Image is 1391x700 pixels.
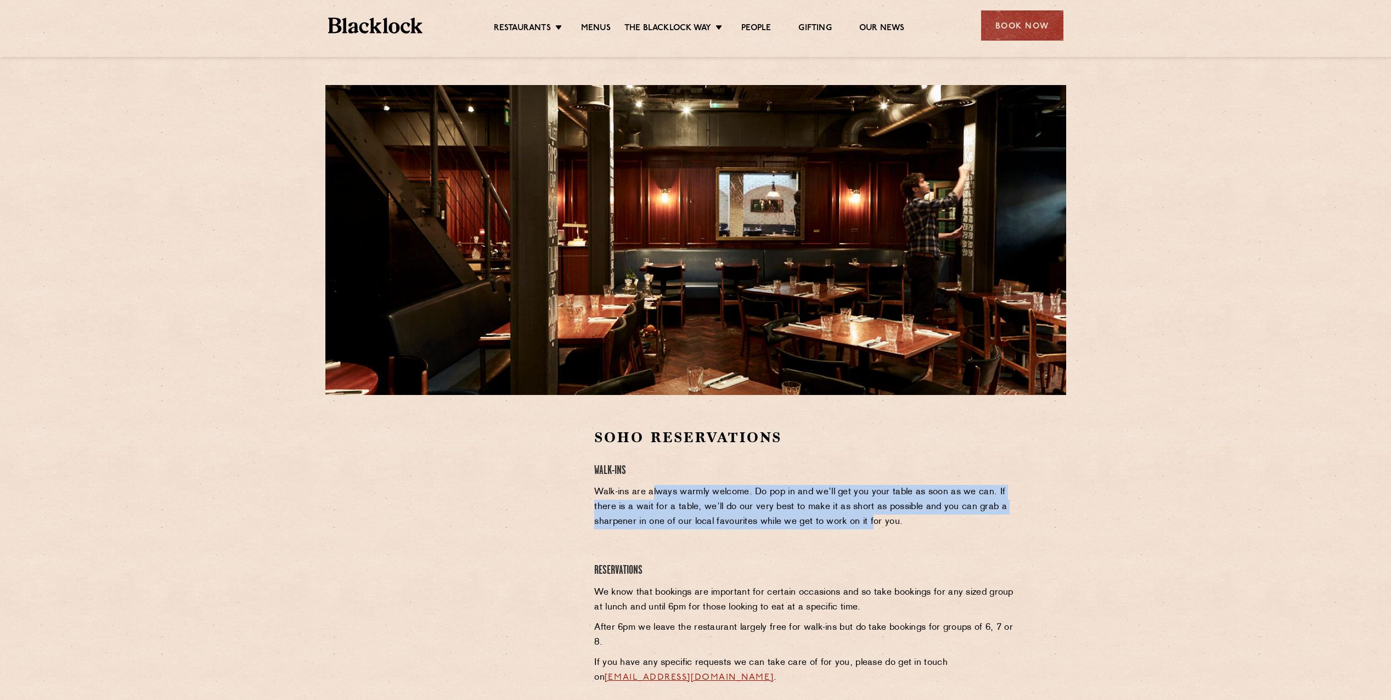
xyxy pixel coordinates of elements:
a: Menus [581,23,611,34]
p: If you have any specific requests we can take care of for you, please do get in touch on . [594,656,1015,685]
a: Our News [859,23,905,34]
h4: Reservations [594,563,1015,578]
a: [EMAIL_ADDRESS][DOMAIN_NAME] [605,673,774,682]
iframe: OpenTable make booking widget [415,428,538,593]
h2: Soho Reservations [594,428,1015,447]
a: People [741,23,771,34]
p: We know that bookings are important for certain occasions and so take bookings for any sized grou... [594,585,1015,615]
a: The Blacklock Way [624,23,711,34]
p: After 6pm we leave the restaurant largely free for walk-ins but do take bookings for groups of 6,... [594,620,1015,650]
a: Restaurants [494,23,551,34]
img: BL_Textured_Logo-footer-cropped.svg [328,18,423,33]
div: Book Now [981,10,1063,41]
h4: Walk-Ins [594,464,1015,478]
a: Gifting [798,23,831,34]
p: Walk-ins are always warmly welcome. Do pop in and we’ll get you your table as soon as we can. If ... [594,485,1015,529]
